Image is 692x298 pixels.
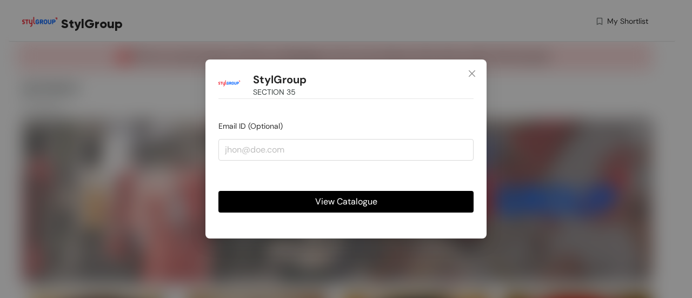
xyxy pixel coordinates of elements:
[315,195,377,208] span: View Catalogue
[218,72,240,94] img: Buyer Portal
[218,191,474,213] button: View Catalogue
[253,86,296,98] span: SECTION 35
[218,139,474,161] input: jhon@doe.com
[253,73,307,87] h1: StylGroup
[468,69,476,78] span: close
[457,59,487,89] button: Close
[218,121,283,131] span: Email ID (Optional)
